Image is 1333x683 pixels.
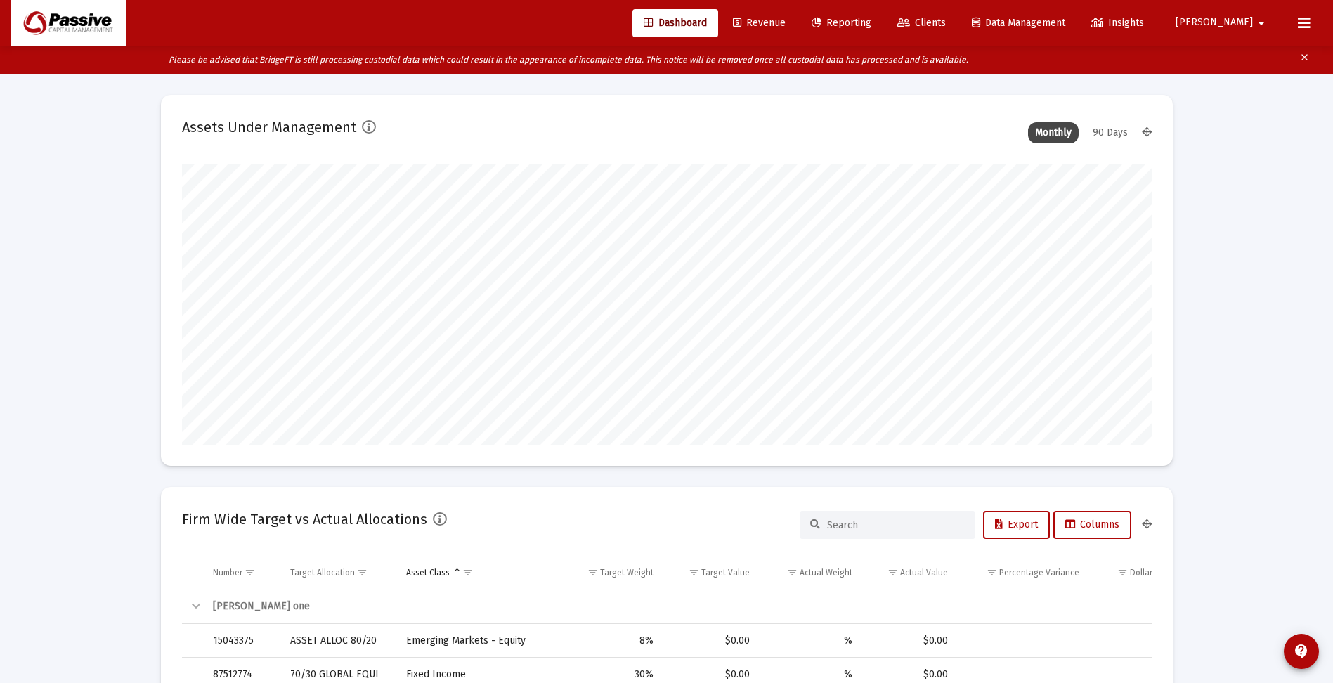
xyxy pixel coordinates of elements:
[600,567,654,578] div: Target Weight
[1159,8,1287,37] button: [PERSON_NAME]
[22,9,116,37] img: Dashboard
[182,116,356,138] h2: Assets Under Management
[1089,556,1201,590] td: Column Dollar Variance
[1099,668,1188,682] div: $0.00
[958,556,1088,590] td: Column Percentage Variance
[701,567,750,578] div: Target Value
[987,567,997,578] span: Show filter options for column 'Percentage Variance'
[213,599,1189,613] div: [PERSON_NAME] one
[1091,17,1144,29] span: Insights
[632,9,718,37] a: Dashboard
[673,668,749,682] div: $0.00
[900,567,948,578] div: Actual Value
[995,519,1038,531] span: Export
[396,556,561,590] td: Column Asset Class
[1086,122,1135,143] div: 90 Days
[999,567,1079,578] div: Percentage Variance
[812,17,871,29] span: Reporting
[1293,643,1310,660] mat-icon: contact_support
[357,567,368,578] span: Show filter options for column 'Target Allocation'
[213,567,242,578] div: Number
[169,55,968,65] i: Please be advised that BridgeFT is still processing custodial data which could result in the appe...
[769,634,852,648] div: %
[1065,519,1119,531] span: Columns
[462,567,473,578] span: Show filter options for column 'Asset Class'
[587,567,598,578] span: Show filter options for column 'Target Weight'
[673,634,749,648] div: $0.00
[769,668,852,682] div: %
[1117,567,1128,578] span: Show filter options for column 'Dollar Variance'
[722,9,797,37] a: Revenue
[290,567,355,578] div: Target Allocation
[787,567,798,578] span: Show filter options for column 'Actual Weight'
[689,567,699,578] span: Show filter options for column 'Target Value'
[1253,9,1270,37] mat-icon: arrow_drop_down
[1080,9,1155,37] a: Insights
[872,634,949,648] div: $0.00
[800,567,852,578] div: Actual Weight
[571,668,654,682] div: 30%
[961,9,1077,37] a: Data Management
[897,17,946,29] span: Clients
[800,9,883,37] a: Reporting
[663,556,759,590] td: Column Target Value
[203,556,280,590] td: Column Number
[872,668,949,682] div: $0.00
[887,567,898,578] span: Show filter options for column 'Actual Value'
[886,9,957,37] a: Clients
[182,590,203,624] td: Collapse
[862,556,958,590] td: Column Actual Value
[1028,122,1079,143] div: Monthly
[983,511,1050,539] button: Export
[571,634,654,648] div: 8%
[203,624,280,658] td: 15043375
[1299,49,1310,70] mat-icon: clear
[644,17,707,29] span: Dashboard
[760,556,862,590] td: Column Actual Weight
[972,17,1065,29] span: Data Management
[280,556,397,590] td: Column Target Allocation
[280,624,397,658] td: ASSET ALLOC 80/20
[1176,17,1253,29] span: [PERSON_NAME]
[1099,634,1188,648] div: $0.00
[827,519,965,531] input: Search
[406,567,450,578] div: Asset Class
[733,17,786,29] span: Revenue
[561,556,663,590] td: Column Target Weight
[396,624,561,658] td: Emerging Markets - Equity
[245,567,255,578] span: Show filter options for column 'Number'
[1053,511,1131,539] button: Columns
[182,508,427,531] h2: Firm Wide Target vs Actual Allocations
